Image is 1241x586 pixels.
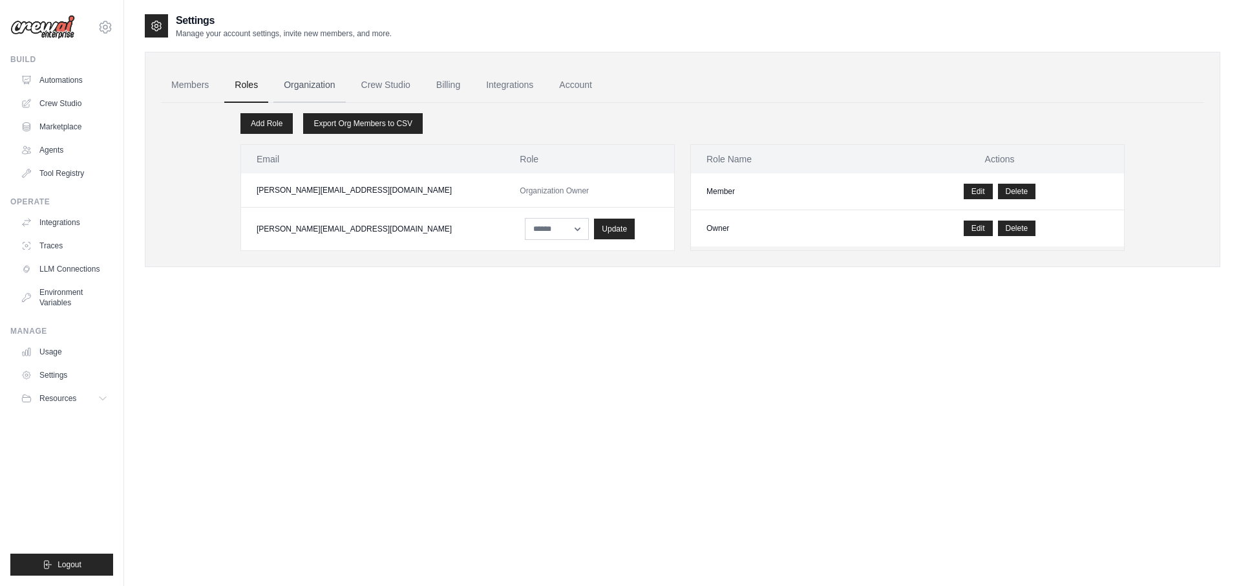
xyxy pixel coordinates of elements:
h2: Settings [176,13,392,28]
a: Account [549,68,602,103]
th: Role Name [691,145,875,173]
div: Manage [10,326,113,336]
button: Delete [998,184,1036,199]
a: Agents [16,140,113,160]
a: Members [161,68,219,103]
td: Owner [691,210,875,247]
button: Delete [998,221,1036,236]
td: [PERSON_NAME][EMAIL_ADDRESS][DOMAIN_NAME] [241,173,504,208]
span: Logout [58,559,81,570]
a: Automations [16,70,113,91]
th: Role [504,145,674,173]
a: Integrations [16,212,113,233]
img: Logo [10,15,75,39]
a: Add Role [240,113,293,134]
td: Member [691,173,875,210]
th: Email [241,145,504,173]
button: Resources [16,388,113,409]
a: Settings [16,365,113,385]
a: Traces [16,235,113,256]
a: Organization [273,68,345,103]
a: LLM Connections [16,259,113,279]
a: Edit [964,221,993,236]
span: Organization Owner [520,186,589,195]
a: Roles [224,68,268,103]
a: Environment Variables [16,282,113,313]
a: Tool Registry [16,163,113,184]
a: Marketplace [16,116,113,137]
a: Usage [16,342,113,362]
span: Resources [39,393,76,404]
button: Update [594,219,635,239]
div: Build [10,54,113,65]
div: Operate [10,197,113,207]
a: Integrations [476,68,544,103]
td: [PERSON_NAME][EMAIL_ADDRESS][DOMAIN_NAME] [241,208,504,251]
button: Logout [10,554,113,576]
a: Billing [426,68,471,103]
p: Manage your account settings, invite new members, and more. [176,28,392,39]
a: Export Org Members to CSV [303,113,423,134]
th: Actions [875,145,1124,173]
a: Crew Studio [16,93,113,114]
a: Crew Studio [351,68,421,103]
a: Edit [964,184,993,199]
